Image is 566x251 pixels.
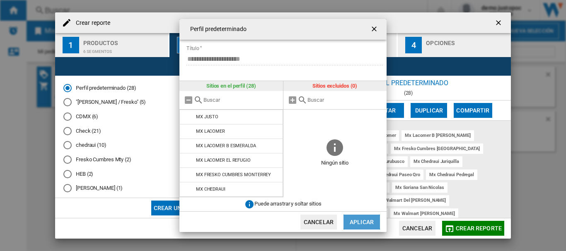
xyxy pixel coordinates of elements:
md-icon: Quitar todo [184,95,194,105]
span: Puede arrastrar y soltar sitios [254,201,322,207]
button: getI18NText('BUTTONS.CLOSE_DIALOG') [367,21,383,38]
md-icon: Añadir todos [288,95,298,105]
span: Ningún sitio [283,157,387,170]
ng-md-icon: getI18NText('BUTTONS.CLOSE_DIALOG') [370,25,380,35]
div: Sitios excluidos (0) [283,81,387,91]
h4: Perfil predeterminado [186,25,247,33]
button: Cancelar [300,215,337,229]
div: Sitios en el perfil (28) [179,81,283,91]
div: MX LACOMER EL REFUGIO [196,158,251,163]
div: MX FRESKO CUMBRES MONTERREY [196,172,271,177]
div: MX CHEDRAUI [196,186,225,192]
button: Aplicar [343,215,380,229]
div: MX LACOMER [196,129,225,134]
input: Buscar [307,97,383,103]
div: MX LACOMER B ESMERALDA [196,143,256,148]
input: Buscar [203,97,279,103]
div: MX JUSTO [196,114,218,120]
